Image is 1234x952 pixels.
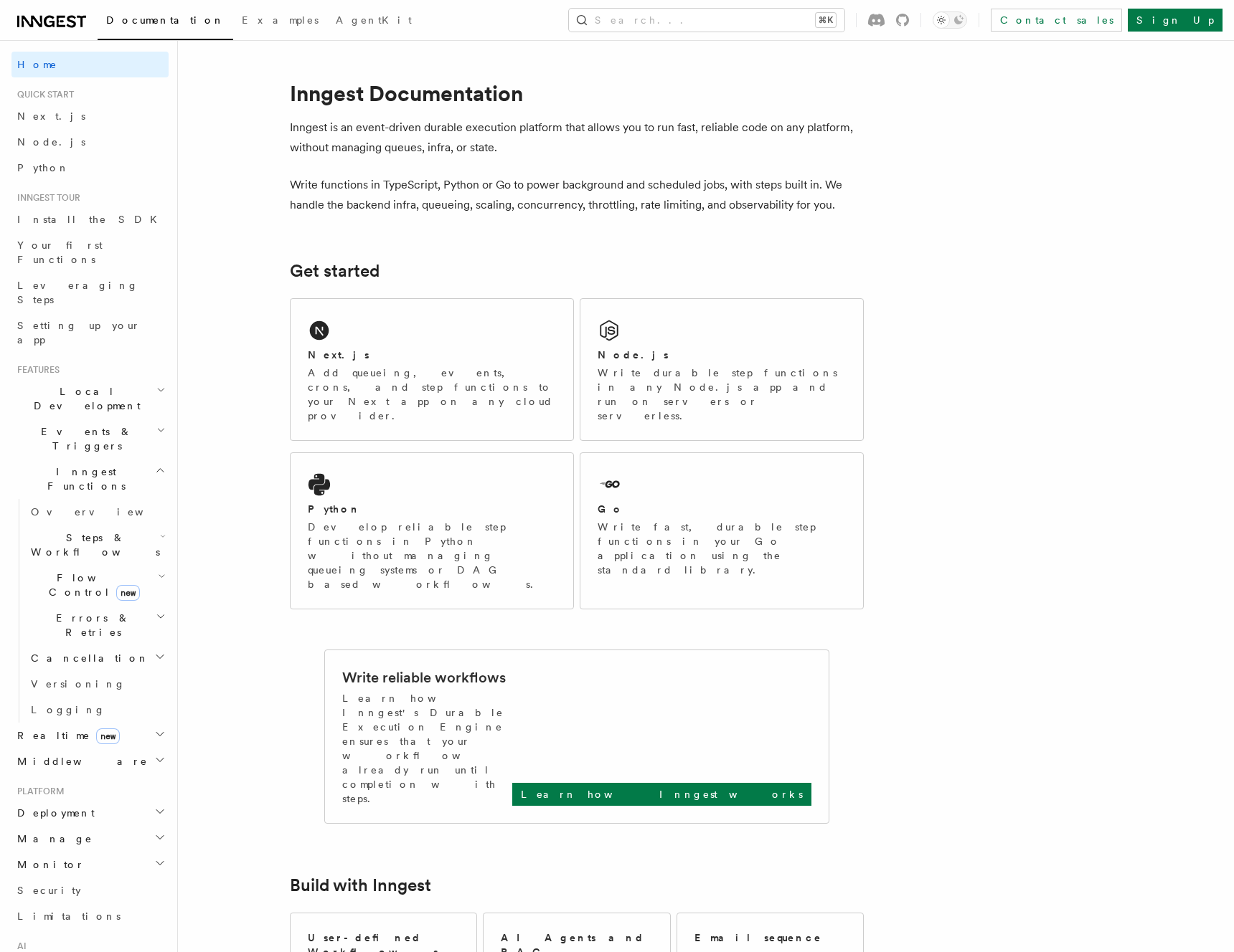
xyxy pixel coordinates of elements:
a: Node.js [11,129,169,155]
span: Deployment [11,806,95,820]
a: Examples [233,4,327,39]
button: Errors & Retries [25,605,169,645]
span: Examples [242,14,319,26]
a: Security [11,877,169,903]
a: Home [11,52,169,77]
kbd: ⌘K [816,13,836,27]
span: AI [11,941,27,952]
a: Node.jsWrite durable step functions in any Node.js app and run on servers or serverless. [580,298,864,441]
button: Monitor [11,852,169,877]
h2: Write reliable workflows [342,667,506,687]
a: Next.jsAdd queueing, events, crons, and step functions to your Next app on any cloud provider. [290,298,574,441]
span: Quick start [11,89,74,100]
a: Contact sales [991,9,1122,32]
button: Realtimenew [11,723,169,748]
a: Install the SDK [11,206,169,232]
span: Limitations [17,910,121,922]
span: Setting up your app [17,320,141,346]
span: Cancellation [25,651,149,665]
button: Inngest Functions [11,459,169,499]
span: new [96,728,120,744]
button: Manage [11,826,169,852]
a: Get started [290,261,380,281]
a: Next.js [11,103,169,129]
span: Home [17,57,57,72]
span: Your first Functions [17,239,103,265]
p: Inngest is an event-driven durable execution platform that allows you to run fast, reliable code ... [290,118,864,158]
span: Steps & Workflows [25,530,160,559]
p: Develop reliable step functions in Python without managing queueing systems or DAG based workflows. [308,520,556,591]
span: Inngest tour [11,192,80,204]
h2: Node.js [598,348,669,362]
span: Features [11,364,60,376]
span: Flow Control [25,571,158,599]
h2: Next.js [308,348,369,362]
button: Events & Triggers [11,419,169,459]
p: Learn how Inngest's Durable Execution Engine ensures that your workflow already run until complet... [342,691,512,806]
span: Middleware [11,754,148,768]
button: Toggle dark mode [933,11,967,29]
button: Middleware [11,748,169,774]
span: Documentation [106,14,225,26]
h1: Inngest Documentation [290,80,864,106]
a: Versioning [25,671,169,697]
a: Setting up your app [11,313,169,353]
span: Install the SDK [17,214,166,225]
a: Leveraging Steps [11,272,169,313]
span: Platform [11,786,65,797]
span: Node.js [17,136,85,148]
span: Logging [31,704,105,715]
span: Python [17,162,70,173]
h2: Python [308,502,361,516]
button: Deployment [11,800,169,826]
a: Documentation [98,4,233,40]
p: Write durable step functions in any Node.js app and run on servers or serverless. [598,366,846,423]
a: Sign Up [1128,9,1223,32]
button: Flow Controlnew [25,565,169,605]
h2: Email sequence [694,930,822,945]
div: Inngest Functions [11,499,169,723]
span: AgentKit [336,14,412,26]
button: Steps & Workflows [25,525,169,565]
span: Errors & Retries [25,611,156,639]
span: Inngest Functions [11,465,155,493]
span: Monitor [11,857,85,872]
a: Logging [25,697,169,723]
span: new [116,585,140,601]
p: Write fast, durable step functions in your Go application using the standard library. [598,520,846,577]
span: Next.js [17,110,85,122]
a: GoWrite fast, durable step functions in your Go application using the standard library. [580,452,864,609]
a: Your first Functions [11,232,169,272]
span: Overview [31,506,179,518]
a: Learn how Inngest works [512,783,811,806]
button: Local Development [11,379,169,419]
h2: Go [598,502,623,516]
span: Local Development [11,384,156,413]
a: AgentKit [327,4,420,39]
span: Versioning [31,678,126,690]
a: Build with Inngest [290,875,431,895]
a: Limitations [11,903,169,929]
p: Write functions in TypeScript, Python or Go to power background and scheduled jobs, with steps bu... [290,175,864,215]
span: Leveraging Steps [17,280,138,305]
button: Search...⌘K [569,9,844,32]
span: Realtime [11,728,120,743]
p: Learn how Inngest works [521,787,803,801]
button: Cancellation [25,645,169,671]
span: Events & Triggers [11,424,156,453]
a: Python [11,155,169,181]
span: Security [17,885,81,896]
a: PythonDevelop reliable step functions in Python without managing queueing systems or DAG based wo... [290,452,574,609]
span: Manage [11,832,93,846]
p: Add queueing, events, crons, and step functions to your Next app on any cloud provider. [308,366,556,423]
a: Overview [25,499,169,525]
